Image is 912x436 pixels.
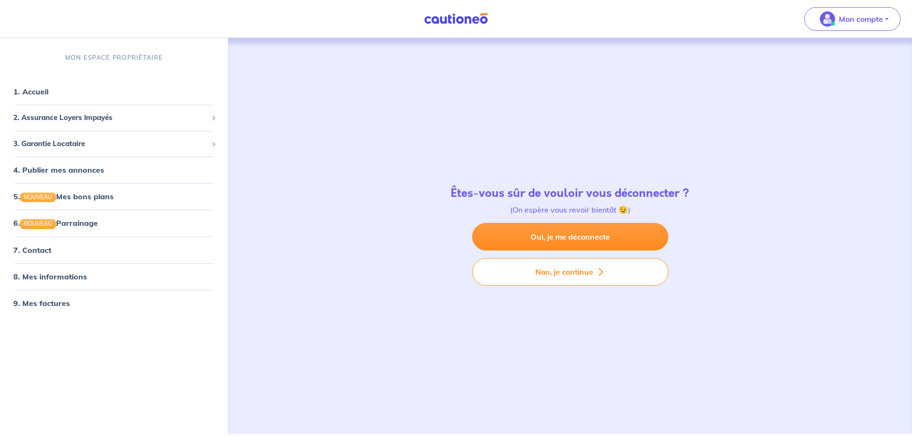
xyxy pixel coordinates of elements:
[13,112,208,123] span: 2. Assurance Loyers Impayés
[13,192,114,201] a: 5.NOUVEAUMes bons plans
[420,13,492,25] img: Cautioneo
[472,258,668,286] button: Non, je continue
[4,240,224,259] div: 7. Contact
[451,204,689,215] p: (On espère vous revoir bientôt 😉)
[4,109,224,127] div: 2. Assurance Loyers Impayés
[472,223,668,250] a: Oui, je me déconnecte
[13,139,208,149] span: 3. Garantie Locataire
[4,213,224,232] div: 6.NOUVEAUParrainage
[4,187,224,206] div: 5.NOUVEAUMes bons plans
[13,271,87,281] a: 8. Mes informations
[13,165,104,175] a: 4. Publier mes annonces
[820,11,835,27] img: illu_account_valid_menu.svg
[839,13,883,25] p: Mon compte
[451,186,689,200] h4: Êtes-vous sûr de vouloir vous déconnecter ?
[13,245,51,254] a: 7. Contact
[13,218,98,228] a: 6.NOUVEAUParrainage
[4,293,224,312] div: 9. Mes factures
[4,82,224,101] div: 1. Accueil
[4,160,224,179] div: 4. Publier mes annonces
[4,267,224,286] div: 8. Mes informations
[804,7,901,31] button: illu_account_valid_menu.svgMon compte
[13,87,48,96] a: 1. Accueil
[4,135,224,153] div: 3. Garantie Locataire
[65,53,163,62] p: MON ESPACE PROPRIÉTAIRE
[13,298,70,307] a: 9. Mes factures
